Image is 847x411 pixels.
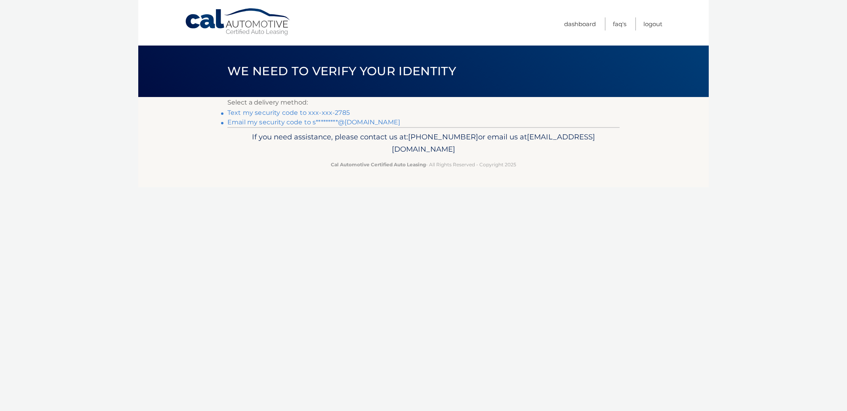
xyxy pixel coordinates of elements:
a: Text my security code to xxx-xxx-2785 [227,109,350,116]
span: We need to verify your identity [227,64,456,78]
a: Email my security code to s*********@[DOMAIN_NAME] [227,118,400,126]
p: Select a delivery method: [227,97,620,108]
a: FAQ's [613,17,626,30]
strong: Cal Automotive Certified Auto Leasing [331,162,426,167]
a: Dashboard [564,17,596,30]
a: Cal Automotive [185,8,292,36]
a: Logout [643,17,662,30]
p: - All Rights Reserved - Copyright 2025 [233,160,614,169]
p: If you need assistance, please contact us at: or email us at [233,131,614,156]
span: [PHONE_NUMBER] [408,132,478,141]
